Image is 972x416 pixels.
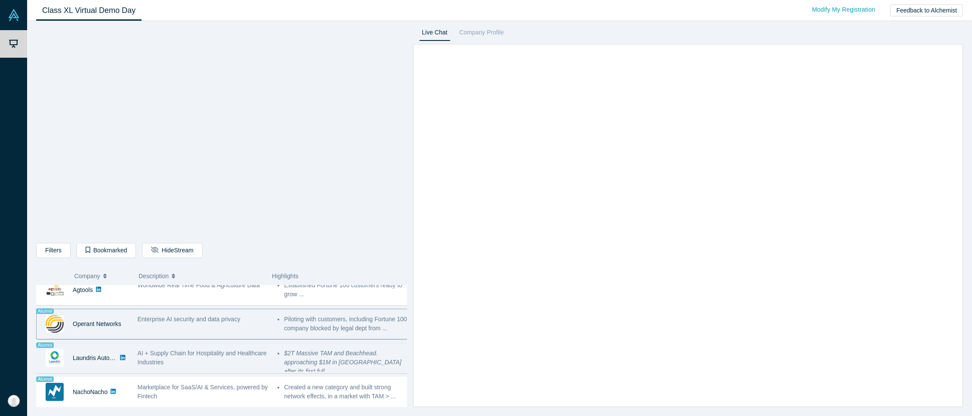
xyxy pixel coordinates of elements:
span: Enterprise AI security and data privacy [138,316,241,323]
button: HideStream [142,243,202,258]
span: AI + Supply Chain for Hospitality and Healthcare Industries [138,350,267,366]
em: $2T Massive TAM and Beachhead. approaching $1M in [GEOGRAPHIC_DATA] after its first full ... [284,350,401,375]
span: Alumni [36,376,54,382]
iframe: Alchemist Class XL Demo Day: Vault [37,28,407,236]
img: Operant Networks's Logo [46,315,64,333]
button: Description [139,267,263,285]
a: NachoNacho [73,388,108,395]
img: Agtools's Logo [46,281,64,299]
img: NachoNacho's Logo [46,383,64,401]
a: Laundris Autonomous Inventory Management [73,354,194,361]
span: Alumni [36,308,54,314]
li: Established Fortune 100 customers ready to grow ... [284,281,408,299]
a: Class XL Virtual Demo Day [36,0,142,21]
img: Laundris Autonomous Inventory Management's Logo [46,349,64,367]
a: Live Chat [419,27,451,41]
img: Courtney Sales's Account [8,395,20,407]
li: Created a new category and built strong network effects, in a market with TAM > ... [284,383,408,401]
img: Alchemist Vault Logo [8,9,20,21]
span: Marketplace for SaaS/AI & Services, powered by Fintech [138,384,268,400]
a: Modify My Registration [803,2,884,17]
button: Filters [36,243,71,258]
button: Bookmarked [77,243,136,258]
iframe: LiveChat [413,44,963,407]
span: Description [139,267,169,285]
a: Company Profile [457,27,507,41]
span: Highlights [272,273,298,279]
li: Piloting with customers, including Fortune 100 company blocked by legal dept from ... [284,315,408,333]
a: Operant Networks [73,320,121,327]
button: Company [74,267,130,285]
span: Alumni [36,342,54,348]
span: Company [74,267,100,285]
span: Worldwide Real Time Food & Agriculture Data [138,282,260,289]
a: Agtools [73,286,93,293]
button: Feedback to Alchemist [890,4,963,16]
